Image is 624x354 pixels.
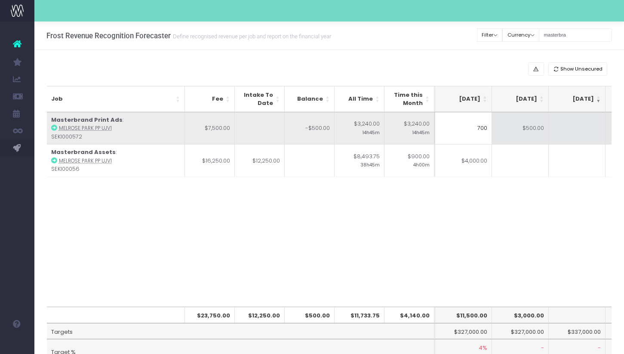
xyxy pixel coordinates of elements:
[384,144,434,177] td: $900.00
[335,307,384,323] th: $11,733.75
[384,307,434,323] th: $4,140.00
[47,86,185,112] th: Job: activate to sort column ascending
[235,307,285,323] th: $12,250.00
[285,112,335,145] td: -$500.00
[47,112,185,145] td: : SEKI000572
[59,125,112,132] abbr: Melrose Park PP UJV1
[549,86,606,112] th: Oct 25: activate to sort column ascending
[384,112,434,145] td: $3,240.00
[598,344,601,352] span: -
[171,31,331,40] small: Define recognised revenue per job and report on the financial year
[502,28,539,42] button: Currency
[235,86,285,112] th: Intake To Date: activate to sort column ascending
[335,86,384,112] th: All Time: activate to sort column ascending
[412,128,430,136] small: 14h45m
[59,157,112,164] abbr: Melrose Park PP UJV1
[384,86,434,112] th: Time this Month: activate to sort column ascending
[185,86,235,112] th: Fee: activate to sort column ascending
[549,323,606,339] td: $337,000.00
[479,344,487,352] span: 4%
[492,112,549,145] td: $500.00
[363,128,380,136] small: 14h45m
[360,160,380,168] small: 38h45m
[435,86,492,112] th: Aug 25: activate to sort column ascending
[435,144,492,177] td: $4,000.00
[185,307,235,323] th: $23,750.00
[477,28,503,42] button: Filter
[492,323,549,339] td: $327,000.00
[235,144,285,177] td: $12,250.00
[335,112,384,145] td: $3,240.00
[335,144,384,177] td: $8,493.75
[548,62,608,76] button: Show Unsecured
[285,307,335,323] th: $500.00
[185,112,235,145] td: $7,500.00
[185,144,235,177] td: $16,250.00
[11,337,24,350] img: images/default_profile_image.png
[47,144,185,177] td: : SEKI00056
[413,160,430,168] small: 4h00m
[285,86,335,112] th: Balance: activate to sort column ascending
[51,116,123,124] strong: Masterbrand Print Ads
[492,307,549,323] th: $3,000.00
[539,28,612,42] input: Search...
[47,323,434,339] td: Targets
[46,31,331,40] h3: Frost Revenue Recognition Forecaster
[51,148,116,156] strong: Masterbrand Assets
[435,307,492,323] th: $11,500.00
[541,344,544,352] span: -
[560,65,602,73] span: Show Unsecured
[435,323,492,339] td: $327,000.00
[492,86,549,112] th: Sep 25: activate to sort column ascending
